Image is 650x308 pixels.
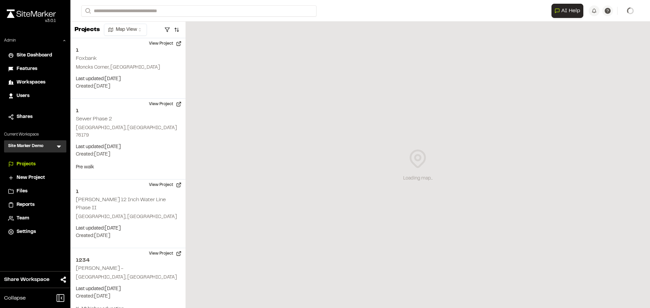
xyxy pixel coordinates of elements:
[8,79,62,86] a: Workspaces
[145,180,186,190] button: View Project
[17,201,35,209] span: Reports
[76,213,180,221] p: [GEOGRAPHIC_DATA], [GEOGRAPHIC_DATA]
[76,232,180,240] p: Created: [DATE]
[17,188,27,195] span: Files
[76,285,180,293] p: Last updated: [DATE]
[76,197,166,210] h2: [PERSON_NAME] 12 Inch Water Line Phase II
[17,113,32,121] span: Shares
[17,65,37,73] span: Features
[17,161,36,168] span: Projects
[551,4,583,18] button: Open AI Assistant
[74,25,100,34] p: Projects
[76,164,180,171] p: Pre walk
[76,256,180,264] h2: 1234
[8,174,62,182] a: New Project
[145,38,186,49] button: View Project
[4,132,66,138] p: Current Workspace
[8,113,62,121] a: Shares
[76,274,180,281] p: [GEOGRAPHIC_DATA], [GEOGRAPHIC_DATA]
[76,188,180,196] h2: 1
[81,5,93,17] button: Search
[76,107,180,115] h2: 1
[17,174,45,182] span: New Project
[76,64,180,71] p: Moncks Corner, [GEOGRAPHIC_DATA]
[76,46,180,54] h2: 1
[145,99,186,110] button: View Project
[76,117,112,121] h2: Sewer Phase 2
[76,266,124,271] h2: [PERSON_NAME] -
[8,215,62,222] a: Team
[76,293,180,300] p: Created: [DATE]
[17,215,29,222] span: Team
[7,9,56,18] img: rebrand.png
[76,124,180,139] p: [GEOGRAPHIC_DATA], [GEOGRAPHIC_DATA] 76179
[8,228,62,236] a: Settings
[8,52,62,59] a: Site Dashboard
[403,175,433,182] div: Loading map...
[76,75,180,83] p: Last updated: [DATE]
[551,4,586,18] div: Open AI Assistant
[17,92,29,100] span: Users
[76,151,180,158] p: Created: [DATE]
[8,188,62,195] a: Files
[17,228,36,236] span: Settings
[8,161,62,168] a: Projects
[17,79,45,86] span: Workspaces
[4,294,26,302] span: Collapse
[8,143,43,150] h3: Site Marker Demo
[8,65,62,73] a: Features
[76,83,180,90] p: Created: [DATE]
[76,143,180,151] p: Last updated: [DATE]
[7,18,56,24] div: Oh geez...please don't...
[76,56,97,61] h2: Foxbank
[4,276,49,284] span: Share Workspace
[17,52,52,59] span: Site Dashboard
[76,225,180,232] p: Last updated: [DATE]
[8,92,62,100] a: Users
[561,7,580,15] span: AI Help
[145,248,186,259] button: View Project
[8,201,62,209] a: Reports
[4,38,16,44] p: Admin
